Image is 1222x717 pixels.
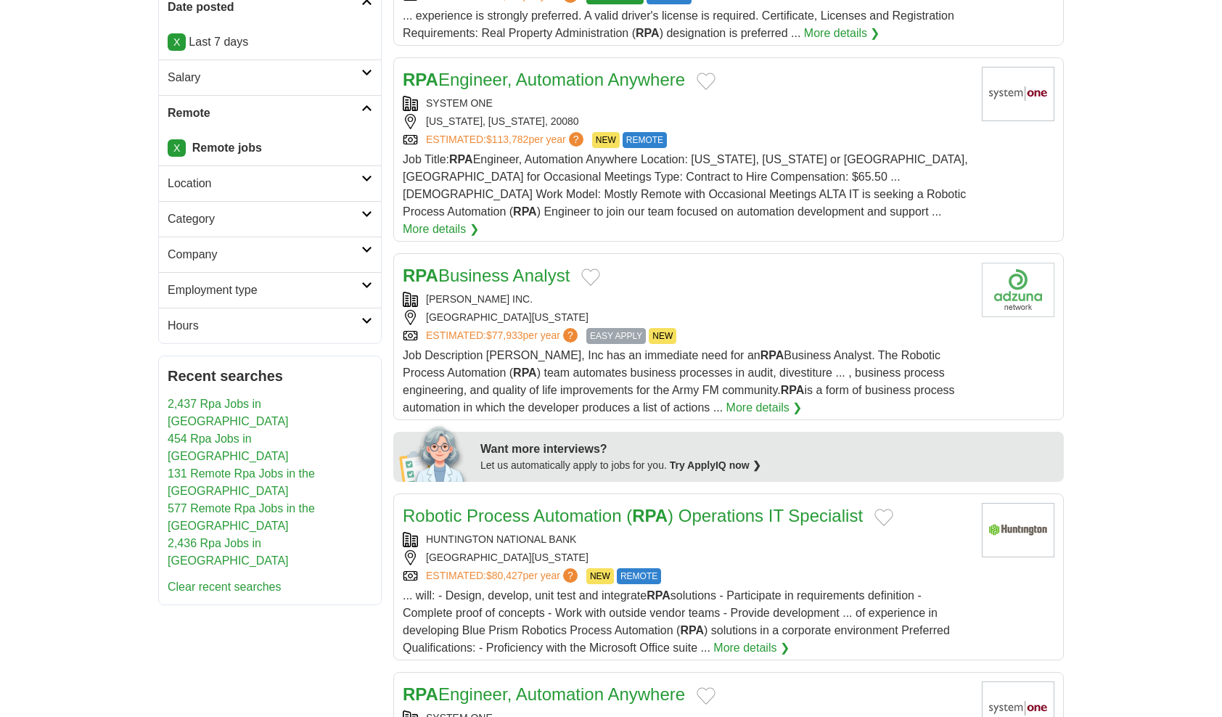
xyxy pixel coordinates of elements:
span: EASY APPLY [586,328,646,344]
a: ESTIMATED:$113,782per year? [426,132,586,148]
h2: Recent searches [168,365,372,387]
h2: Hours [168,317,361,335]
div: [PERSON_NAME] INC. [403,292,970,307]
span: Job Description [PERSON_NAME], Inc has an immediate need for an Business Analyst. The Robotic Pro... [403,349,955,414]
span: $113,782 [486,134,528,145]
div: [US_STATE], [US_STATE], 20080 [403,114,970,129]
strong: RPA [403,70,438,89]
span: ? [569,132,583,147]
a: Category [159,201,381,237]
strong: RPA [513,366,537,379]
a: More details ❯ [713,639,790,657]
a: Clear recent searches [168,581,282,593]
strong: RPA [647,589,671,602]
h2: Company [168,246,361,263]
a: Employment type [159,272,381,308]
img: apply-iq-scientist.png [399,424,469,482]
a: Try ApplyIQ now ❯ [670,459,761,471]
a: X [168,33,186,51]
span: NEW [592,132,620,148]
a: ESTIMATED:$80,427per year? [426,568,581,584]
a: 131 Remote Rpa Jobs in the [GEOGRAPHIC_DATA] [168,467,315,497]
a: More details ❯ [804,25,880,42]
h2: Salary [168,69,361,86]
a: Company [159,237,381,272]
span: $80,427 [486,570,523,581]
a: 454 Rpa Jobs in [GEOGRAPHIC_DATA] [168,433,289,462]
a: RPABusiness Analyst [403,266,570,285]
span: ... will: - Design, develop, unit test and integrate solutions - Participate in requirements defi... [403,589,950,654]
strong: RPA [760,349,784,361]
h2: Category [168,210,361,228]
a: X [168,139,186,157]
div: Want more interviews? [480,441,1055,458]
p: Last 7 days [168,33,372,51]
a: Remote [159,95,381,131]
a: 577 Remote Rpa Jobs in the [GEOGRAPHIC_DATA] [168,502,315,532]
a: SYSTEM ONE [426,97,493,109]
strong: RPA [403,684,438,704]
img: Company logo [982,263,1054,317]
span: ... experience is strongly preferred. A valid driver's license is required. Certificate, Licenses... [403,9,954,39]
h2: Remote [168,105,361,122]
a: 2,437 Rpa Jobs in [GEOGRAPHIC_DATA] [168,398,289,427]
strong: RPA [513,205,537,218]
span: ? [563,328,578,343]
a: More details ❯ [726,399,803,417]
strong: Remote jobs [192,142,262,154]
strong: RPA [403,266,438,285]
span: NEW [649,328,676,344]
span: ? [563,568,578,583]
a: RPAEngineer, Automation Anywhere [403,684,685,704]
h2: Location [168,175,361,192]
div: [GEOGRAPHIC_DATA][US_STATE] [403,310,970,325]
img: System One logo [982,67,1054,121]
span: REMOTE [623,132,667,148]
button: Add to favorite jobs [697,73,715,90]
strong: RPA [632,506,668,525]
a: ESTIMATED:$77,933per year? [426,328,581,344]
span: Job Title: Engineer, Automation Anywhere Location: [US_STATE], [US_STATE] or [GEOGRAPHIC_DATA], [... [403,153,968,218]
button: Add to favorite jobs [697,687,715,705]
div: [GEOGRAPHIC_DATA][US_STATE] [403,550,970,565]
span: NEW [586,568,614,584]
a: More details ❯ [403,221,479,238]
a: Salary [159,60,381,95]
span: $77,933 [486,329,523,341]
button: Add to favorite jobs [874,509,893,526]
h2: Employment type [168,282,361,299]
strong: RPA [449,153,473,165]
strong: RPA [680,624,704,636]
div: Let us automatically apply to jobs for you. [480,458,1055,473]
a: 2,436 Rpa Jobs in [GEOGRAPHIC_DATA] [168,537,289,567]
strong: RPA [636,27,660,39]
span: REMOTE [617,568,661,584]
a: RPAEngineer, Automation Anywhere [403,70,685,89]
a: Location [159,165,381,201]
a: Robotic Process Automation (RPA) Operations IT Specialist [403,506,863,525]
img: Huntington National Bank logo [982,503,1054,557]
button: Add to favorite jobs [581,269,600,286]
strong: RPA [781,384,805,396]
a: HUNTINGTON NATIONAL BANK [426,533,576,545]
a: Hours [159,308,381,343]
